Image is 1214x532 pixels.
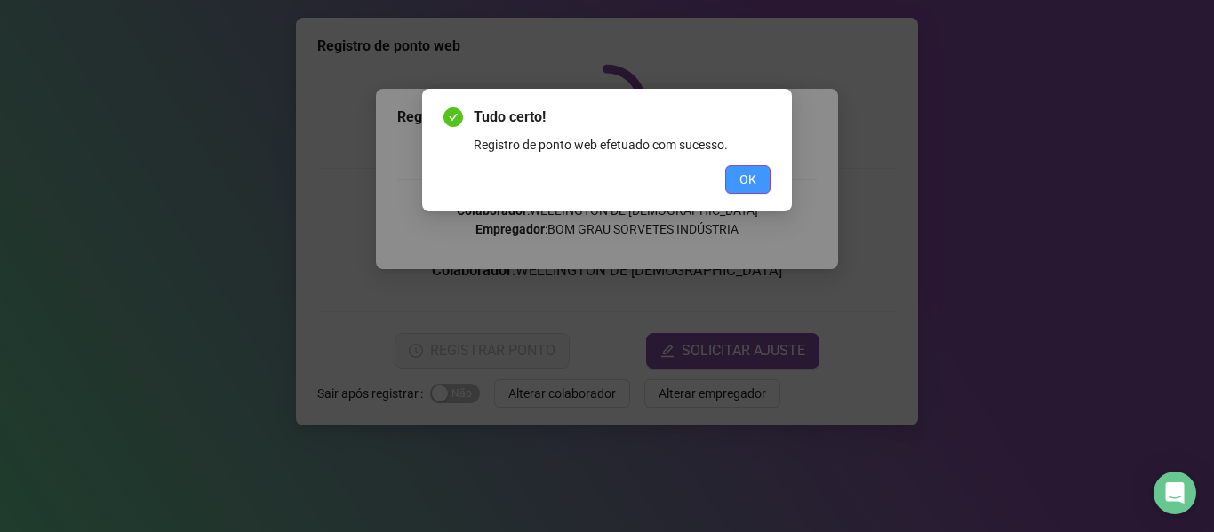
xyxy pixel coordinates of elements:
[474,107,771,128] span: Tudo certo!
[443,107,463,127] span: check-circle
[739,170,756,189] span: OK
[1154,472,1196,514] div: Open Intercom Messenger
[474,135,771,155] div: Registro de ponto web efetuado com sucesso.
[725,165,771,194] button: OK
